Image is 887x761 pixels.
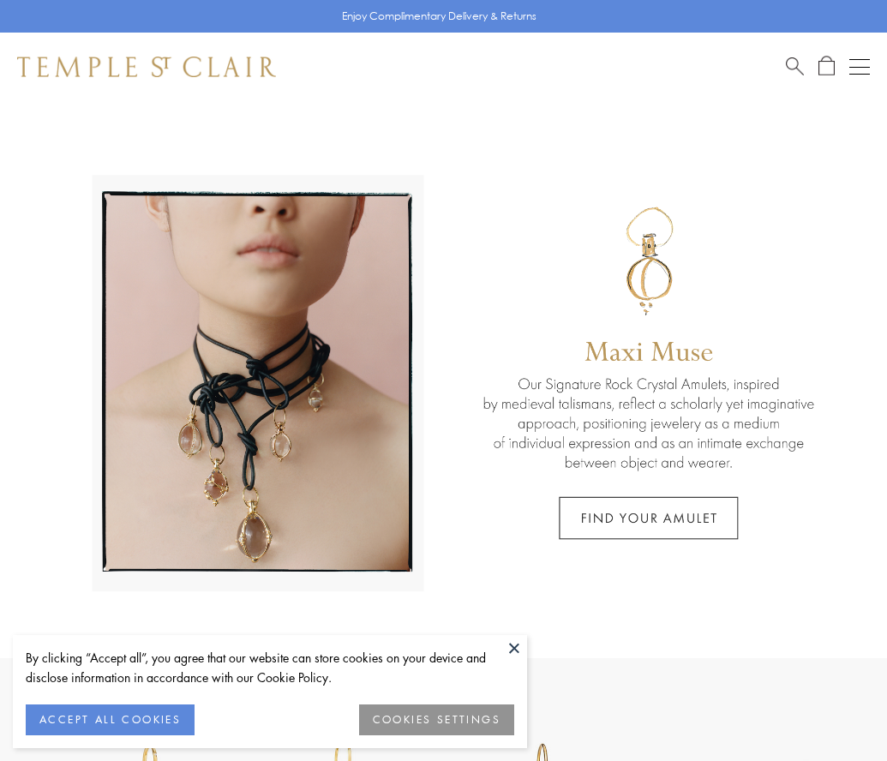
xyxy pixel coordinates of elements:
button: COOKIES SETTINGS [359,704,514,735]
p: Enjoy Complimentary Delivery & Returns [342,8,536,25]
a: Search [786,56,804,77]
div: By clicking “Accept all”, you agree that our website can store cookies on your device and disclos... [26,648,514,687]
img: Temple St. Clair [17,57,276,77]
button: ACCEPT ALL COOKIES [26,704,195,735]
a: Open Shopping Bag [818,56,835,77]
button: Open navigation [849,57,870,77]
